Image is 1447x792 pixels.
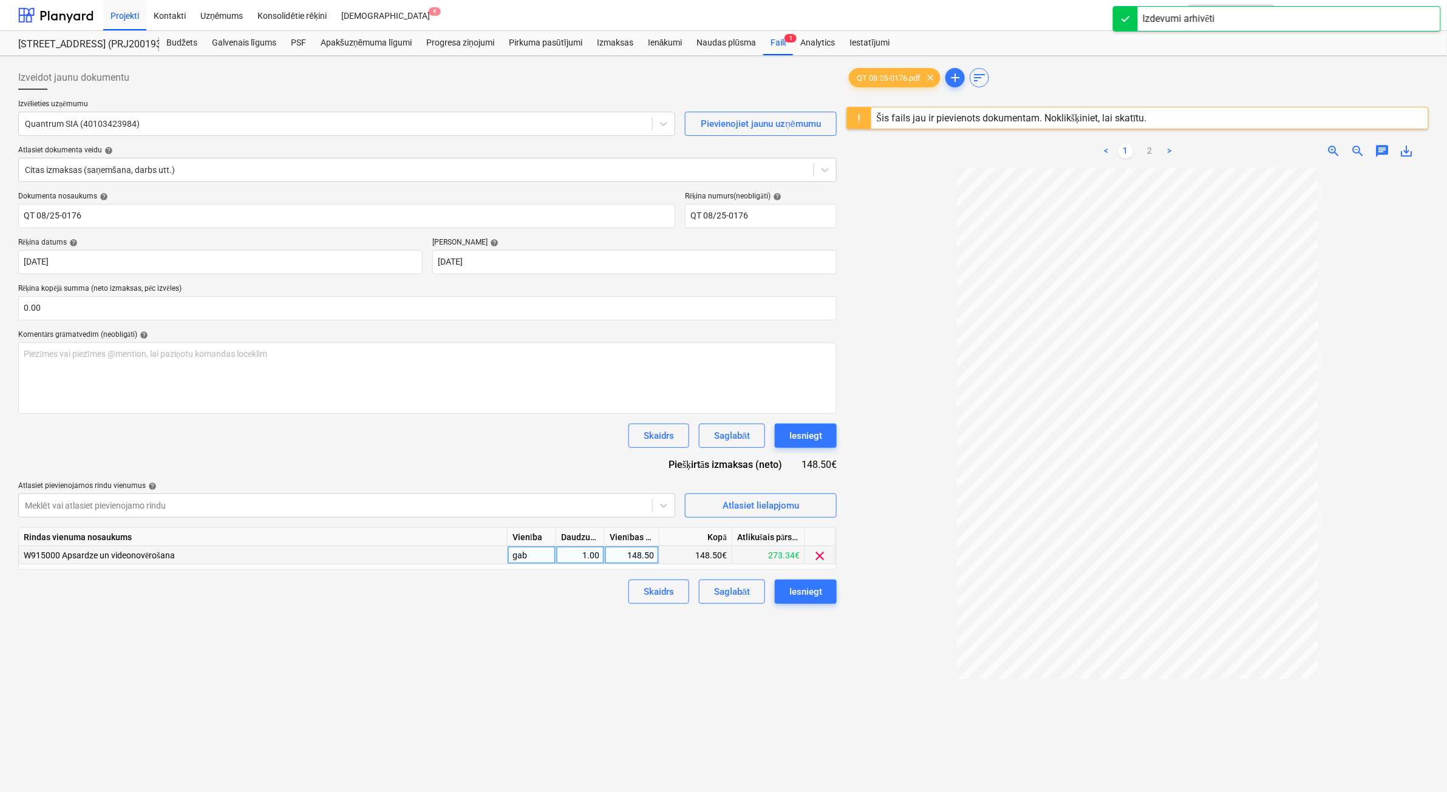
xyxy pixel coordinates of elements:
[849,73,928,83] span: QT 08 25-0176.pdf
[18,204,675,228] input: Dokumenta nosaukums
[771,192,781,201] span: help
[19,528,508,546] div: Rindas vienuma nosaukums
[18,100,675,112] p: Izvēlieties uzņēmumu
[972,70,987,85] span: sort
[789,428,822,444] div: Iesniegt
[813,549,828,563] span: clear
[1118,144,1133,158] a: Page 1 is your current page
[685,192,837,201] div: Rēķina numurs (neobligāti)
[1143,144,1157,158] a: Page 2
[685,204,837,228] input: Rēķina numurs
[432,238,837,248] div: [PERSON_NAME]
[18,330,837,340] div: Komentārs grāmatvedim (neobligāti)
[775,424,837,448] button: Iesniegt
[732,546,805,564] div: 273.34€
[1099,144,1114,158] a: Previous page
[714,584,750,600] div: Saglabāt
[699,580,765,604] button: Saglabāt
[18,70,129,85] span: Izveidot jaunu dokumentu
[18,250,423,274] input: Rēķina datums nav norādīts
[628,424,689,448] button: Skaidrs
[1143,12,1215,26] div: Izdevumi arhivēti
[628,580,689,604] button: Skaidrs
[1386,734,1447,792] iframe: Chat Widget
[432,250,837,274] input: Izpildes datums nav norādīts
[849,68,941,87] div: QT 08 25-0176.pdf
[644,428,674,444] div: Skaidrs
[313,31,419,55] a: Apakšuzņēmuma līgumi
[659,528,732,546] div: Kopā
[785,34,797,42] span: 1
[97,192,108,201] span: help
[842,31,897,55] a: Iestatījumi
[18,481,675,491] div: Atlasiet pievienojamos rindu vienumus
[685,493,837,518] button: Atlasiet lielapjomu
[699,424,765,448] button: Saglabāt
[590,31,641,55] a: Izmaksas
[1327,144,1341,158] span: zoom_in
[205,31,284,55] a: Galvenais līgums
[714,428,750,444] div: Saglabāt
[775,580,837,604] button: Iesniegt
[159,31,205,55] a: Budžets
[488,239,499,247] span: help
[102,146,113,155] span: help
[146,482,157,490] span: help
[18,38,145,51] div: [STREET_ADDRESS] (PRJ2001934) 2601941
[659,458,802,472] div: Piešķirtās izmaksas (neto)
[802,458,837,472] div: 148.50€
[508,528,556,546] div: Vienība
[763,31,793,55] div: Faili
[876,112,1147,124] div: Šis fails jau ir pievienots dokumentam. Noklikšķiniet, lai skatītu.
[1400,144,1414,158] span: save_alt
[429,7,441,16] span: 4
[1351,144,1366,158] span: zoom_out
[1375,144,1390,158] span: chat
[18,146,837,155] div: Atlasiet dokumenta veidu
[685,112,837,136] button: Pievienojiet jaunu uzņēmumu
[644,584,674,600] div: Skaidrs
[732,528,805,546] div: Atlikušais pārskatītais budžets
[284,31,313,55] a: PSF
[923,70,938,85] span: clear
[18,296,837,320] input: Rēķina kopējā summa (neto izmaksas, pēc izvēles)
[18,238,423,248] div: Rēķina datums
[508,546,556,564] div: gab
[641,31,690,55] a: Ienākumi
[701,116,822,132] div: Pievienojiet jaunu uzņēmumu
[137,331,148,339] span: help
[24,550,175,560] span: W915000 Apsardze un videonovērošana
[789,584,822,600] div: Iesniegt
[690,31,764,55] a: Naudas plūsma
[18,284,837,296] p: Rēķina kopējā summa (neto izmaksas, pēc izvēles)
[556,528,605,546] div: Daudzums
[659,546,732,564] div: 148.50€
[502,31,590,55] a: Pirkuma pasūtījumi
[610,546,654,564] div: 148.50
[793,31,842,55] a: Analytics
[561,546,599,564] div: 1.00
[1162,144,1177,158] a: Next page
[67,239,78,247] span: help
[948,70,962,85] span: add
[18,192,675,201] div: Dokumenta nosaukums
[419,31,502,55] a: Progresa ziņojumi
[763,31,793,55] a: Faili1
[723,498,799,513] div: Atlasiet lielapjomu
[605,528,659,546] div: Vienības cena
